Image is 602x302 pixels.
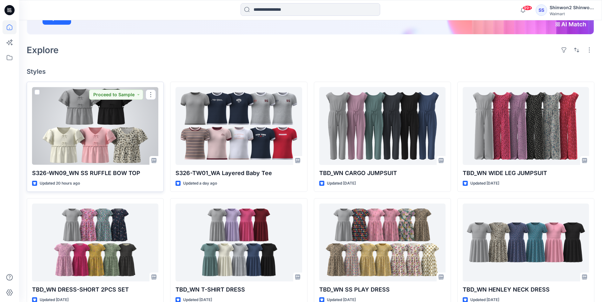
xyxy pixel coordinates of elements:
[175,285,302,294] p: TBD_WN T-SHIRT DRESS
[523,5,532,10] span: 99+
[27,45,59,55] h2: Explore
[32,169,158,178] p: S326-WN09_WN SS RUFFLE BOW TOP
[319,204,446,281] a: TBD_WN SS PLAY DRESS
[463,204,589,281] a: TBD_WN HENLEY NECK DRESS
[27,68,594,75] h4: Styles
[319,169,446,178] p: TBD_WN CARGO JUMPSUIT
[175,87,302,165] a: S326-TW01_WA Layered Baby Tee
[175,169,302,178] p: S326-TW01_WA Layered Baby Tee
[32,204,158,281] a: TBD_WN DRESS-SHORT 2PCS SET
[550,4,594,11] div: Shinwon2 Shinwon2
[32,285,158,294] p: TBD_WN DRESS-SHORT 2PCS SET
[536,4,547,16] div: SS
[319,285,446,294] p: TBD_WN SS PLAY DRESS
[463,169,589,178] p: TBD_WN WIDE LEG JUMPSUIT
[470,180,499,187] p: Updated [DATE]
[175,204,302,281] a: TBD_WN T-SHIRT DRESS
[40,180,80,187] p: Updated 20 hours ago
[550,11,594,16] div: Walmart
[463,87,589,165] a: TBD_WN WIDE LEG JUMPSUIT
[32,87,158,165] a: S326-WN09_WN SS RUFFLE BOW TOP
[183,180,217,187] p: Updated a day ago
[463,285,589,294] p: TBD_WN HENLEY NECK DRESS
[319,87,446,165] a: TBD_WN CARGO JUMPSUIT
[327,180,356,187] p: Updated [DATE]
